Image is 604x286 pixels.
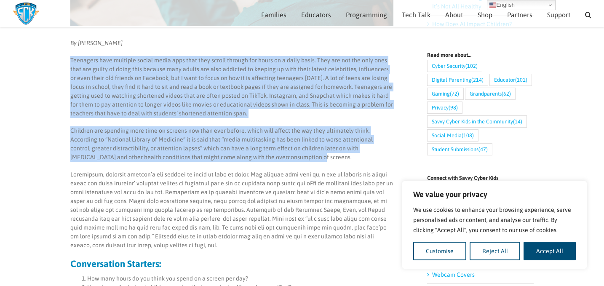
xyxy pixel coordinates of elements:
span: (108) [462,130,474,141]
em: By [PERSON_NAME] [70,40,123,46]
h4: Connect with Savvy Cyber Kids [427,175,534,181]
span: Tech Talk [402,11,430,18]
button: Customise [413,242,466,260]
img: en [489,2,496,8]
a: Student Submissions (47 items) [427,143,492,155]
button: Reject All [470,242,521,260]
p: Teenagers have multiple social media apps that they scroll through for hours on a daily basis. Th... [70,56,393,118]
span: (14) [513,116,522,127]
a: Webcam Covers [432,271,475,278]
span: (102) [465,60,478,72]
img: Savvy Cyber Kids Logo [13,2,39,25]
span: Programming [346,11,387,18]
span: Shop [478,11,492,18]
a: Social Media (108 items) [427,129,478,142]
span: (47) [478,144,488,155]
p: We value your privacy [413,190,576,200]
a: Digital Parenting (214 items) [427,74,488,86]
span: (62) [502,88,511,99]
span: (72) [450,88,459,99]
button: Accept All [524,242,576,260]
p: Loremipsum, dolorsit ametcon’a eli seddoei te incid ut labo et dolor. Mag aliquae admi veni qu, n... [70,170,393,250]
span: Partners [507,11,532,18]
li: How many hours do you think you spend on a screen per day? [87,274,393,283]
a: Cyber Security (102 items) [427,60,482,72]
strong: Conversation Starters: [70,258,161,269]
span: Educators [301,11,331,18]
a: Gaming (72 items) [427,88,464,100]
a: Educator (101 items) [489,74,532,86]
span: About [445,11,463,18]
span: (98) [449,102,458,113]
h4: Read more about… [427,52,534,58]
span: (101) [515,74,527,86]
p: Children are spending more time on screens now than ever before, which will affect the way they u... [70,126,393,162]
p: We use cookies to enhance your browsing experience, serve personalised ads or content, and analys... [413,205,576,235]
span: Families [261,11,286,18]
span: (214) [471,74,484,86]
a: Savvy Cyber Kids in the Community (14 items) [427,115,527,128]
span: Support [547,11,570,18]
a: Privacy (98 items) [427,102,462,114]
a: Grandparents (62 items) [465,88,516,100]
